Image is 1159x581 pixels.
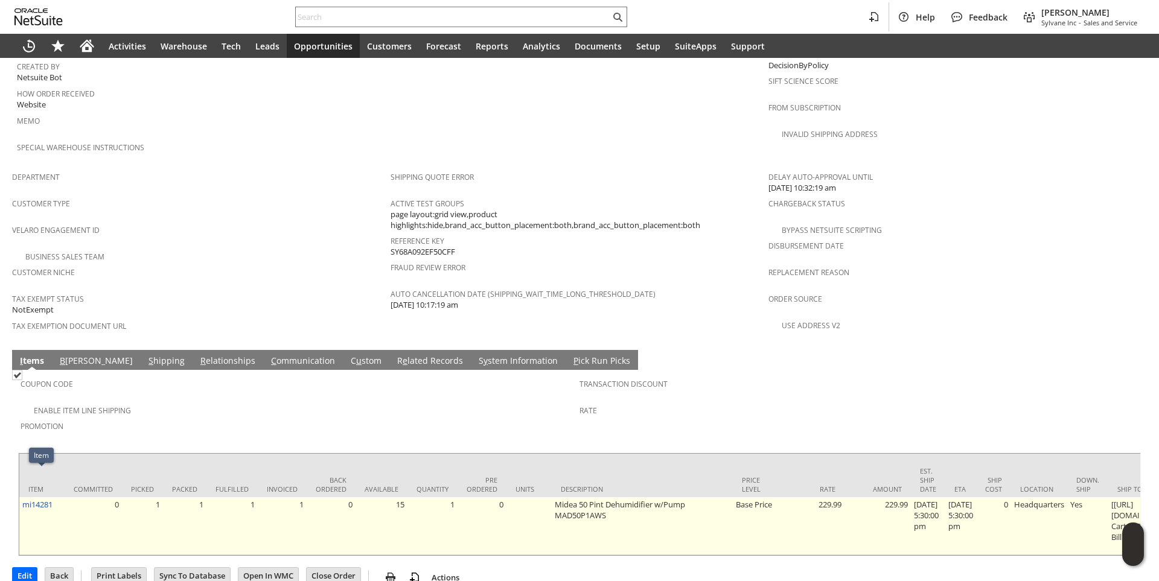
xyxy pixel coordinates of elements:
[17,62,60,72] a: Created By
[271,355,276,366] span: C
[148,355,153,366] span: S
[296,10,610,24] input: Search
[403,355,407,366] span: e
[20,355,23,366] span: I
[1076,475,1099,494] div: Down. Ship
[356,497,407,555] td: 15
[14,8,63,25] svg: logo
[1041,7,1137,18] span: [PERSON_NAME]
[22,39,36,53] svg: Recent Records
[567,34,629,58] a: Documents
[348,355,385,368] a: Custom
[17,99,46,110] span: Website
[25,252,104,262] a: Business Sales Team
[43,34,72,58] div: Shortcuts
[911,497,945,555] td: [DATE] 5:30:00 pm
[1020,484,1058,494] div: Location
[391,262,465,273] a: Fraud Review Error
[1122,545,1144,567] span: Oracle Guided Learning Widget. To move around, please hold and drag
[17,142,144,153] a: Special Warehouse Instructions
[742,475,769,494] div: Price Level
[945,497,976,555] td: [DATE] 5:30:00 pm
[458,497,506,555] td: 0
[391,289,656,299] a: Auto Cancellation Date (shipping_wait_time_long_threshold_date)
[920,466,936,494] div: Est. Ship Date
[768,267,849,278] a: Replacement reason
[1125,352,1140,367] a: Unrolled view on
[248,34,287,58] a: Leads
[768,294,822,304] a: Order Source
[365,484,398,494] div: Available
[675,40,717,52] span: SuiteApps
[916,11,935,23] span: Help
[12,225,100,235] a: Velaro Engagement ID
[22,499,53,510] a: mi14281
[724,34,772,58] a: Support
[778,497,845,555] td: 229.99
[12,304,54,316] span: NotExempt
[12,321,126,331] a: Tax Exemption Document URL
[12,198,70,209] a: Customer Type
[391,246,455,258] span: SY68A092EF50CFF
[768,182,836,194] span: [DATE] 10:32:19 am
[629,34,668,58] a: Setup
[17,355,47,368] a: Items
[287,34,360,58] a: Opportunities
[391,236,444,246] a: Reference Key
[1011,497,1067,555] td: Headquarters
[17,89,95,99] a: How Order Received
[360,34,419,58] a: Customers
[153,34,214,58] a: Warehouse
[131,484,154,494] div: Picked
[316,475,346,494] div: Back Ordered
[356,355,362,366] span: u
[57,355,136,368] a: B[PERSON_NAME]
[731,40,765,52] span: Support
[985,475,1002,494] div: Ship Cost
[668,34,724,58] a: SuiteApps
[468,34,516,58] a: Reports
[172,484,197,494] div: Packed
[80,39,94,53] svg: Home
[145,355,188,368] a: Shipping
[768,241,844,251] a: Disbursement Date
[407,497,458,555] td: 1
[391,209,763,231] span: page layout:grid view,product highlights:hide,brand_acc_button_placement:both,brand_acc_button_pl...
[561,484,724,494] div: Description
[12,370,22,380] img: Checked
[255,40,279,52] span: Leads
[206,497,258,555] td: 1
[197,355,258,368] a: Relationships
[101,34,153,58] a: Activities
[467,475,497,494] div: Pre Ordered
[476,355,561,368] a: System Information
[787,484,835,494] div: Rate
[636,40,660,52] span: Setup
[214,34,248,58] a: Tech
[552,497,733,555] td: Midea 50 Pint Dehumidifier w/Pump MAD50P1AWS
[294,40,353,52] span: Opportunities
[768,198,845,209] a: Chargeback Status
[1079,18,1081,27] span: -
[768,103,841,113] a: From Subscription
[17,116,40,126] a: Memo
[161,40,207,52] span: Warehouse
[60,355,65,366] span: B
[21,421,63,431] a: Promotion
[72,34,101,58] a: Home
[28,484,56,494] div: Item
[969,11,1007,23] span: Feedback
[516,484,543,494] div: Units
[200,355,206,366] span: R
[579,379,668,389] a: Transaction Discount
[610,10,625,24] svg: Search
[854,484,902,494] div: Amount
[1041,18,1076,27] span: Sylvane Inc
[768,172,873,182] a: Delay Auto-Approval Until
[1084,18,1137,27] span: Sales and Service
[391,198,464,209] a: Active Test Groups
[782,320,840,331] a: Use Address V2
[782,129,878,139] a: Invalid Shipping Address
[733,497,778,555] td: Base Price
[484,355,488,366] span: y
